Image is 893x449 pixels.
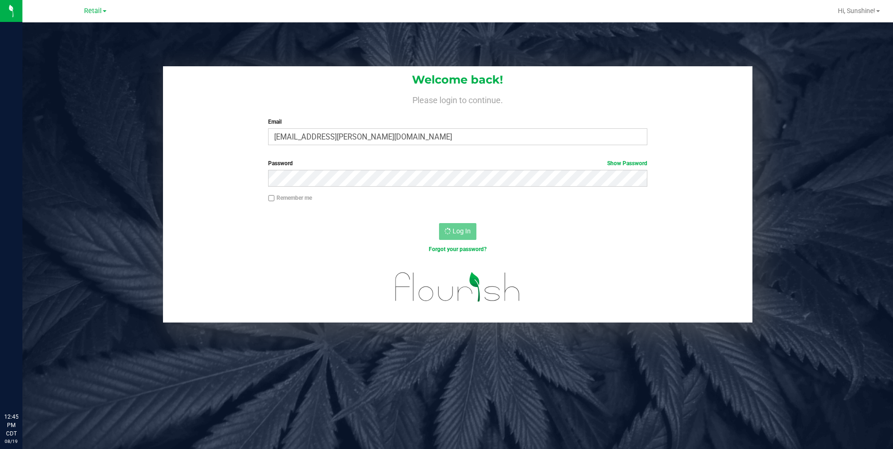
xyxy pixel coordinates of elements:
span: Log In [453,227,471,235]
a: Show Password [607,160,647,167]
button: Log In [439,223,476,240]
h4: Please login to continue. [163,93,753,105]
label: Remember me [268,194,312,202]
span: Retail [84,7,102,15]
p: 12:45 PM CDT [4,413,18,438]
img: flourish_logo.svg [384,263,532,311]
a: Forgot your password? [429,246,487,253]
label: Email [268,118,647,126]
h1: Welcome back! [163,74,753,86]
span: Password [268,160,293,167]
input: Remember me [268,195,275,202]
span: Hi, Sunshine! [838,7,875,14]
p: 08/19 [4,438,18,445]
